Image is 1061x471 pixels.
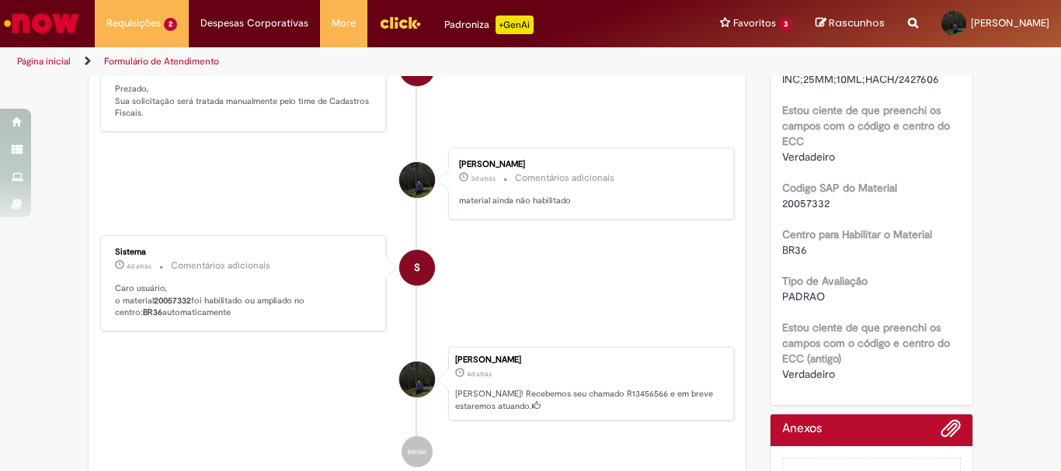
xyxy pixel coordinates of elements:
span: Verdadeiro [782,367,835,381]
b: Estou ciente de que preenchi os campos com o código e centro do ECC (antigo) [782,320,950,365]
span: S [414,249,420,286]
span: Verdadeiro [782,150,835,164]
time: 28/08/2025 10:14:59 [127,261,151,271]
time: 29/08/2025 13:01:10 [471,174,496,183]
span: Favoritos [733,16,776,31]
b: Estou ciente de que preenchi os campos com o código e centro do ECC [782,103,950,148]
b: BR36 [143,306,162,318]
p: [PERSON_NAME]! Recebemos seu chamado R13456566 e em breve estaremos atuando. [455,388,725,412]
img: click_logo_yellow_360x200.png [379,11,421,34]
b: Codigo SAP do Material [782,181,897,195]
p: material ainda não habilitado [459,195,718,207]
span: 3d atrás [471,174,496,183]
span: [PERSON_NAME] [971,16,1049,29]
div: Sistema [115,248,374,257]
span: 4d atrás [467,369,492,379]
button: Adicionar anexos [941,418,961,446]
div: System [399,250,435,286]
a: Página inicial [17,55,71,68]
small: Comentários adicionais [171,259,270,272]
span: Despesas Corporativas [200,16,308,31]
b: 20057332 [154,295,191,306]
p: Caro usuário, o material foi habilitado ou ampliado no centro: automaticamente [115,282,374,319]
span: BR36 [782,243,807,257]
span: PADRAO [782,289,825,303]
a: Rascunhos [816,16,885,31]
b: Tipo de Avaliação [782,274,868,288]
div: Padroniza [444,16,534,34]
span: Requisições [106,16,161,31]
div: [PERSON_NAME] [455,355,725,365]
p: Prezado, Sua solicitação será tratada manualmente pelo time de Cadastros Fiscais. [115,83,374,119]
time: 28/08/2025 10:14:39 [467,369,492,379]
div: Ramon Vitalino De Sousa [399,162,435,198]
div: [PERSON_NAME] [459,160,718,169]
span: 3 [779,18,792,31]
span: Rascunhos [829,16,885,30]
span: 20057332 [782,196,830,210]
p: +GenAi [496,16,534,34]
li: Ramon Vitalino De Sousa [100,347,734,421]
ul: Trilhas de página [12,47,696,76]
h2: Anexos [782,422,822,436]
span: 2 [164,18,177,31]
span: CUBETA;VIDR INC;25MM;10ML;HACH/2427606 [782,57,939,86]
small: Comentários adicionais [515,171,614,185]
img: ServiceNow [2,8,82,39]
b: Centro para Habilitar o Material [782,227,932,241]
span: More [332,16,356,31]
div: Ramon Vitalino De Sousa [399,362,435,397]
span: 4d atrás [127,261,151,271]
a: Formulário de Atendimento [104,55,219,68]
